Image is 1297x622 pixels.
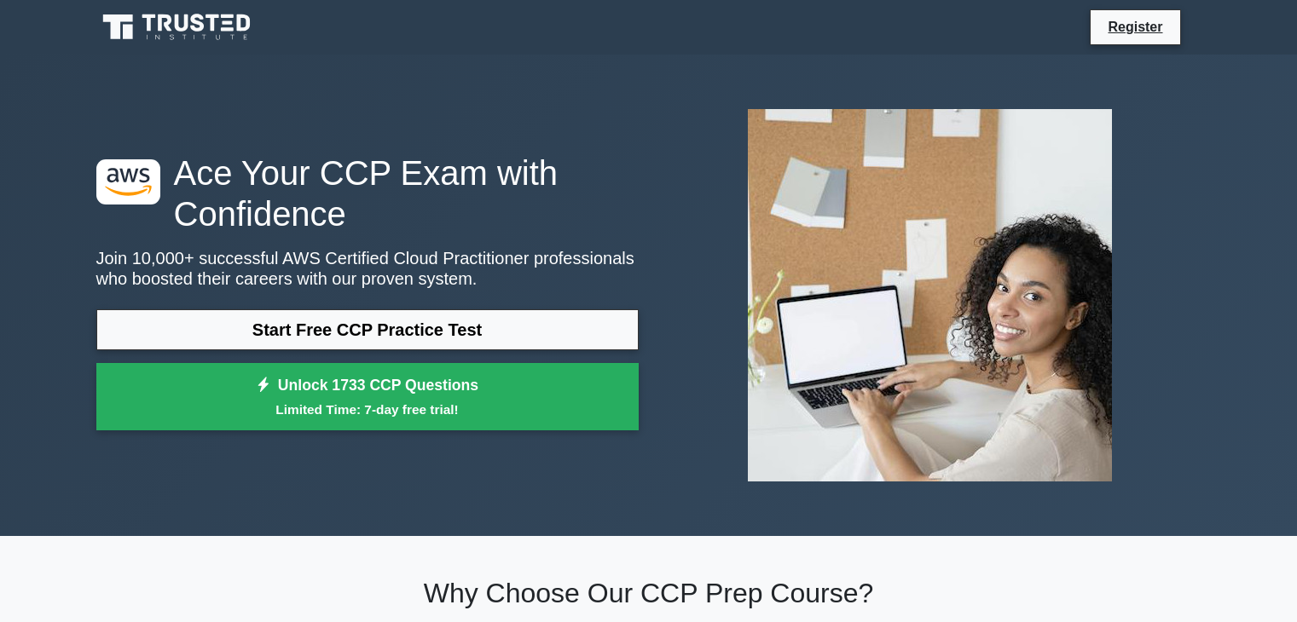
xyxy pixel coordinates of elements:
[118,400,617,419] small: Limited Time: 7-day free trial!
[96,248,639,289] p: Join 10,000+ successful AWS Certified Cloud Practitioner professionals who boosted their careers ...
[96,309,639,350] a: Start Free CCP Practice Test
[1097,16,1173,37] a: Register
[96,153,639,234] h1: Ace Your CCP Exam with Confidence
[96,577,1201,609] h2: Why Choose Our CCP Prep Course?
[96,363,639,431] a: Unlock 1733 CCP QuestionsLimited Time: 7-day free trial!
